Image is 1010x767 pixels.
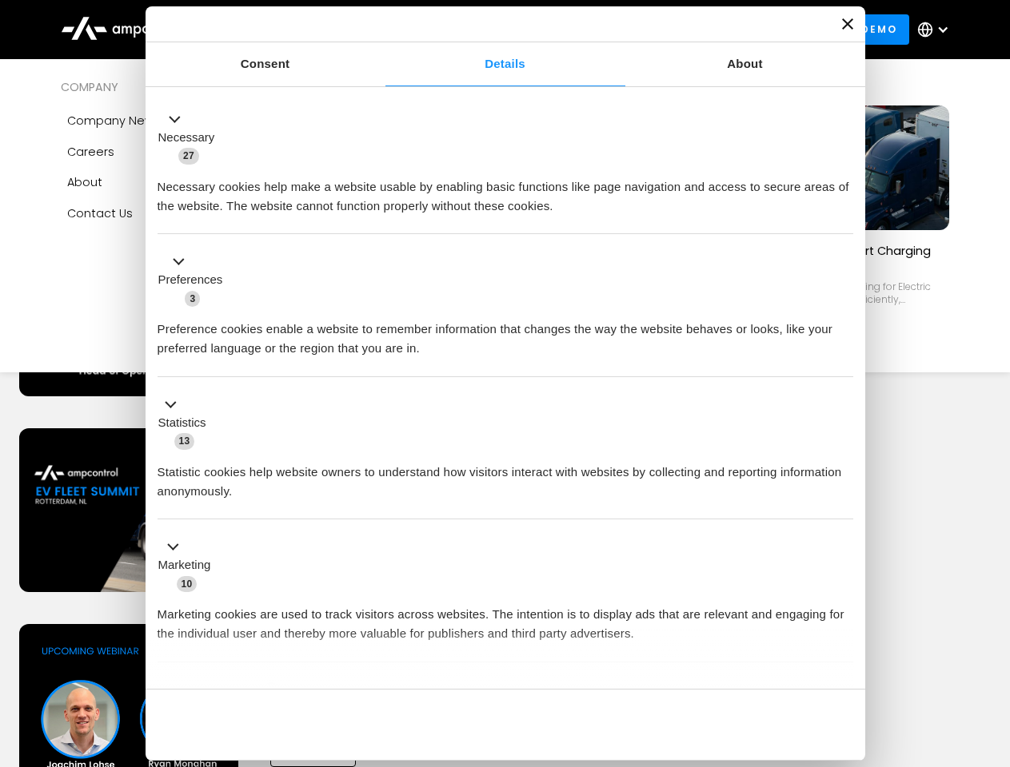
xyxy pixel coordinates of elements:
button: Marketing (10) [158,538,221,594]
div: Necessary cookies help make a website usable by enabling basic functions like page navigation and... [158,165,853,216]
button: Close banner [842,18,853,30]
span: 13 [174,433,195,449]
button: Preferences (3) [158,252,233,308]
div: Preference cookies enable a website to remember information that changes the way the website beha... [158,308,853,358]
label: Statistics [158,414,206,432]
a: Careers [61,137,259,167]
div: Careers [67,143,114,161]
label: Necessary [158,129,215,147]
div: About [67,173,102,191]
span: 3 [185,291,200,307]
button: Unclassified (2) [158,680,289,700]
span: 27 [178,148,199,164]
div: Company news [67,112,161,129]
div: Statistic cookies help website owners to understand how visitors interact with websites by collec... [158,451,853,501]
div: Marketing cookies are used to track visitors across websites. The intention is to display ads tha... [158,593,853,643]
a: Details [385,42,625,86]
button: Necessary (27) [158,109,225,165]
div: COMPANY [61,78,259,96]
a: Company news [61,105,259,136]
a: Consent [146,42,385,86]
a: About [61,167,259,197]
span: 10 [177,576,198,592]
label: Marketing [158,556,211,574]
label: Preferences [158,271,223,289]
a: About [625,42,865,86]
div: Contact Us [67,205,133,222]
button: Okay [623,701,852,748]
a: Contact Us [61,198,259,229]
span: 2 [264,682,279,698]
button: Statistics (13) [158,395,216,451]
